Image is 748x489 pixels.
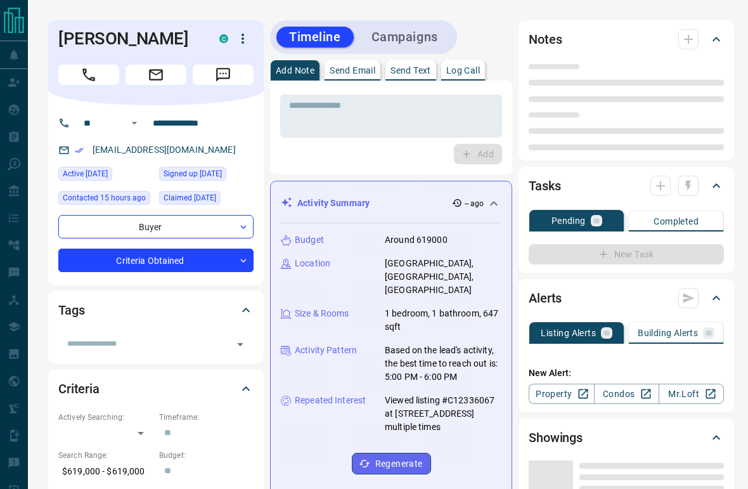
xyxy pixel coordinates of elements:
[58,215,254,238] div: Buyer
[276,27,354,48] button: Timeline
[58,167,153,185] div: Sun Aug 10 2025
[58,461,153,482] p: $619,000 - $619,000
[58,65,119,85] span: Call
[465,198,484,209] p: -- ago
[58,300,84,320] h2: Tags
[58,379,100,399] h2: Criteria
[295,257,330,270] p: Location
[385,233,448,247] p: Around 619000
[58,412,153,423] p: Actively Searching:
[529,288,562,308] h2: Alerts
[551,216,586,225] p: Pending
[638,329,698,337] p: Building Alerts
[127,115,142,131] button: Open
[58,29,200,49] h1: [PERSON_NAME]
[529,283,724,313] div: Alerts
[231,336,249,353] button: Open
[385,307,501,334] p: 1 bedroom, 1 bathroom, 647 sqft
[193,65,254,85] span: Message
[385,257,501,297] p: [GEOGRAPHIC_DATA], [GEOGRAPHIC_DATA], [GEOGRAPHIC_DATA]
[390,66,431,75] p: Send Text
[529,24,724,55] div: Notes
[295,307,349,320] p: Size & Rooms
[385,344,501,384] p: Based on the lead's activity, the best time to reach out is: 5:00 PM - 6:00 PM
[541,329,596,337] p: Listing Alerts
[295,233,324,247] p: Budget
[352,453,431,474] button: Regenerate
[164,192,216,204] span: Claimed [DATE]
[529,384,594,404] a: Property
[159,167,254,185] div: Sun Aug 10 2025
[295,344,357,357] p: Activity Pattern
[295,394,366,407] p: Repeated Interest
[58,374,254,404] div: Criteria
[58,249,254,272] div: Criteria Obtained
[58,295,254,325] div: Tags
[159,450,254,461] p: Budget:
[126,65,186,85] span: Email
[529,176,560,196] h2: Tasks
[529,367,724,380] p: New Alert:
[446,66,480,75] p: Log Call
[529,427,583,448] h2: Showings
[276,66,314,75] p: Add Note
[159,412,254,423] p: Timeframe:
[529,422,724,453] div: Showings
[529,29,562,49] h2: Notes
[159,191,254,209] div: Sun Aug 10 2025
[63,192,146,204] span: Contacted 15 hours ago
[659,384,724,404] a: Mr.Loft
[385,394,501,434] p: Viewed listing #C12336067 at [STREET_ADDRESS] multiple times
[63,167,108,180] span: Active [DATE]
[330,66,375,75] p: Send Email
[75,146,84,155] svg: Email Verified
[58,191,153,209] div: Tue Aug 12 2025
[654,217,699,226] p: Completed
[297,197,370,210] p: Activity Summary
[93,145,236,155] a: [EMAIL_ADDRESS][DOMAIN_NAME]
[219,34,228,43] div: condos.ca
[281,192,501,215] div: Activity Summary-- ago
[58,450,153,461] p: Search Range:
[594,384,659,404] a: Condos
[164,167,222,180] span: Signed up [DATE]
[359,27,451,48] button: Campaigns
[529,171,724,201] div: Tasks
